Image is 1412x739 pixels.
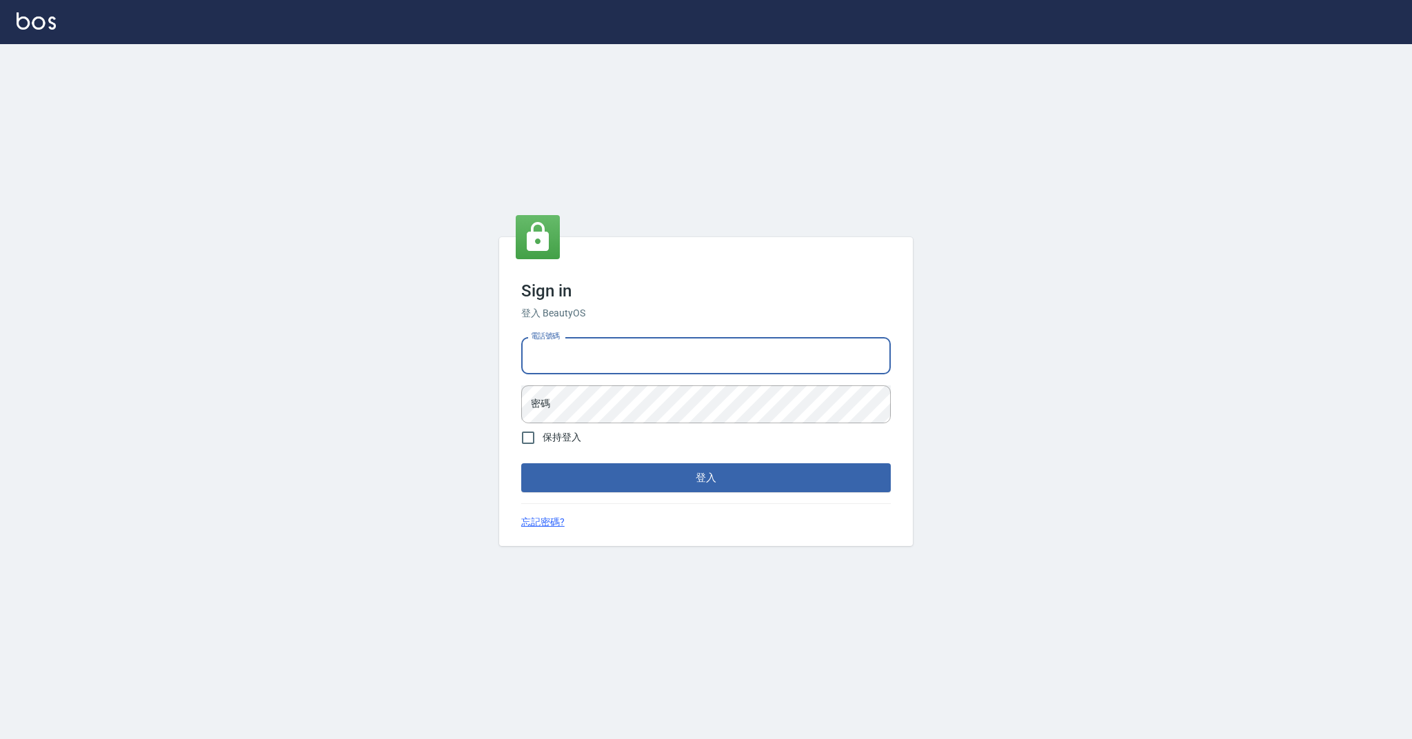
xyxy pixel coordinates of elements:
[521,306,891,321] h6: 登入 BeautyOS
[531,331,560,341] label: 電話號碼
[521,463,891,492] button: 登入
[543,430,581,445] span: 保持登入
[521,281,891,301] h3: Sign in
[17,12,56,30] img: Logo
[521,515,565,529] a: 忘記密碼?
